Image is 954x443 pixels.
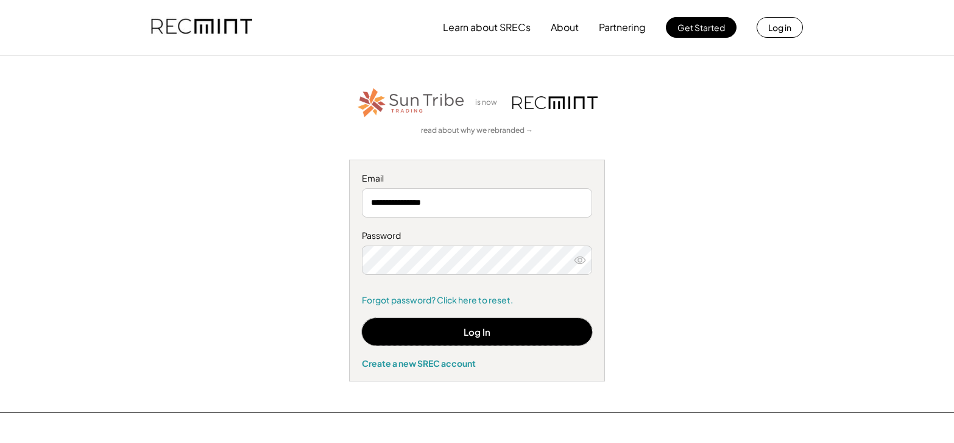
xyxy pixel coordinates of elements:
[666,17,737,38] button: Get Started
[512,96,598,109] img: recmint-logotype%403x.png
[362,318,592,346] button: Log In
[551,15,579,40] button: About
[151,7,252,48] img: recmint-logotype%403x.png
[472,97,506,108] div: is now
[362,358,592,369] div: Create a new SREC account
[599,15,646,40] button: Partnering
[362,230,592,242] div: Password
[443,15,531,40] button: Learn about SRECs
[362,172,592,185] div: Email
[757,17,803,38] button: Log in
[421,126,533,136] a: read about why we rebranded →
[362,294,592,307] a: Forgot password? Click here to reset.
[356,86,466,119] img: STT_Horizontal_Logo%2B-%2BColor.png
